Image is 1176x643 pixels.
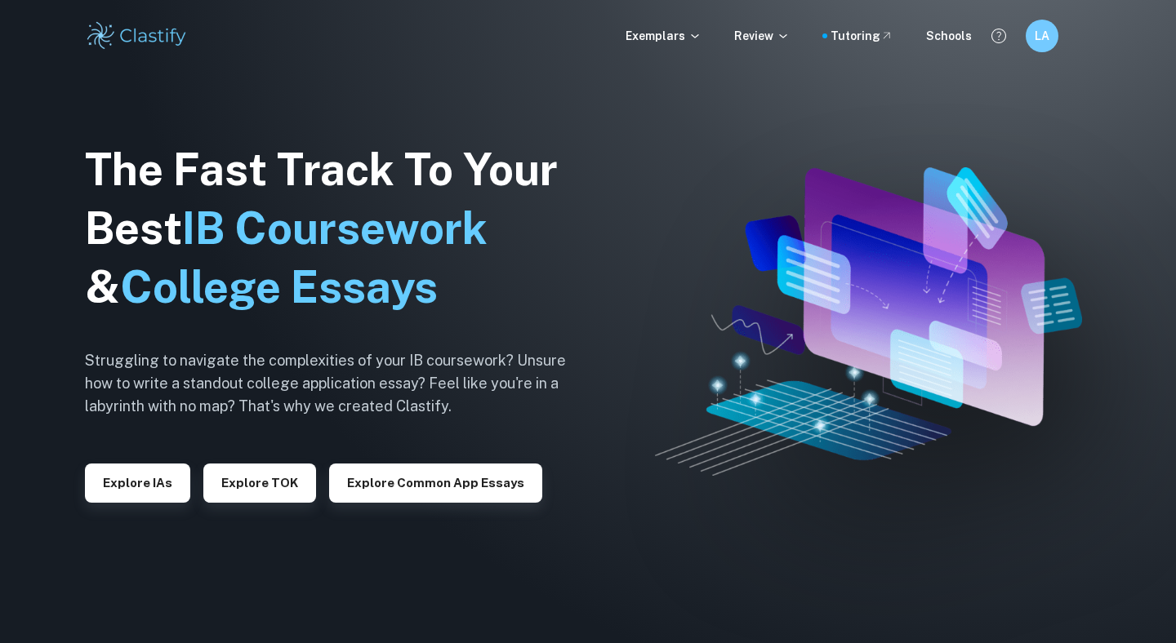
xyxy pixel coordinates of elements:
button: LA [1026,20,1058,52]
h1: The Fast Track To Your Best & [85,140,591,317]
a: Schools [926,27,972,45]
h6: LA [1033,27,1052,45]
span: IB Coursework [182,202,488,254]
a: Explore Common App essays [329,474,542,490]
p: Review [734,27,790,45]
button: Explore Common App essays [329,463,542,503]
img: Clastify hero [655,167,1082,476]
button: Help and Feedback [985,22,1013,50]
a: Tutoring [831,27,893,45]
button: Explore IAs [85,463,190,503]
a: Explore IAs [85,474,190,490]
p: Exemplars [626,27,702,45]
img: Clastify logo [85,20,189,52]
h6: Struggling to navigate the complexities of your IB coursework? Unsure how to write a standout col... [85,349,591,418]
button: Explore TOK [203,463,316,503]
span: College Essays [120,261,438,313]
a: Explore TOK [203,474,316,490]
